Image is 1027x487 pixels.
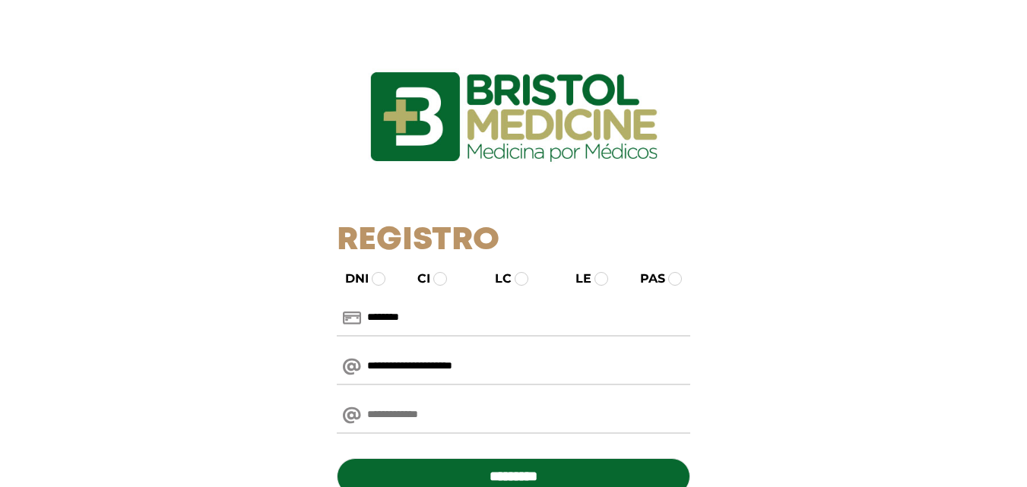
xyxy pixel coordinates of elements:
label: LC [481,270,512,288]
label: CI [404,270,430,288]
label: PAS [626,270,665,288]
img: logo_ingresarbristol.jpg [309,18,719,216]
label: DNI [331,270,369,288]
h1: Registro [337,222,690,260]
label: LE [562,270,591,288]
